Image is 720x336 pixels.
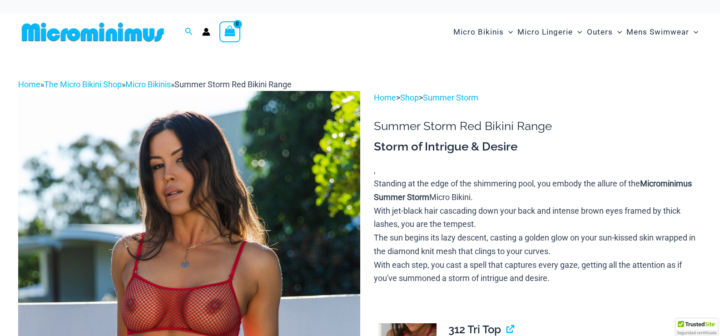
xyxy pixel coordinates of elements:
[374,119,702,133] h1: Summer Storm Red Bikini Range
[626,20,689,44] span: Mens Swimwear
[689,20,698,44] span: Menu Toggle
[174,80,292,89] span: Summer Storm Red Bikini Range
[423,93,478,102] a: Summer Storm
[374,93,396,102] a: Home
[18,22,168,42] img: MM SHOP LOGO FLAT
[400,93,419,102] a: Shop
[185,26,193,38] a: Search icon link
[374,177,702,285] p: Standing at the edge of the shimmering pool, you embody the allure of the Micro Bikini. With jet-...
[219,21,240,42] a: View Shopping Cart, empty
[18,80,40,89] a: Home
[453,20,504,44] span: Micro Bikinis
[515,18,584,46] a: Micro LingerieMenu ToggleMenu Toggle
[202,28,210,36] a: Account icon link
[450,17,702,47] nav: Site Navigation
[451,18,515,46] a: Micro BikinisMenu ToggleMenu Toggle
[125,80,171,89] a: Micro Bikinis
[587,20,613,44] span: Outers
[44,80,122,89] a: The Micro Bikini Shop
[374,91,702,105] p: > >
[613,20,622,44] span: Menu Toggle
[676,319,718,336] div: TrustedSite Certified
[504,20,513,44] span: Menu Toggle
[517,20,573,44] span: Micro Lingerie
[18,80,292,89] span: » » »
[374,139,702,155] h3: Storm of Intrigue & Desire
[448,323,501,336] span: 312 Tri Top
[374,139,702,285] div: ,
[624,18,700,46] a: Mens SwimwearMenu ToggleMenu Toggle
[573,20,582,44] span: Menu Toggle
[585,18,624,46] a: OutersMenu ToggleMenu Toggle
